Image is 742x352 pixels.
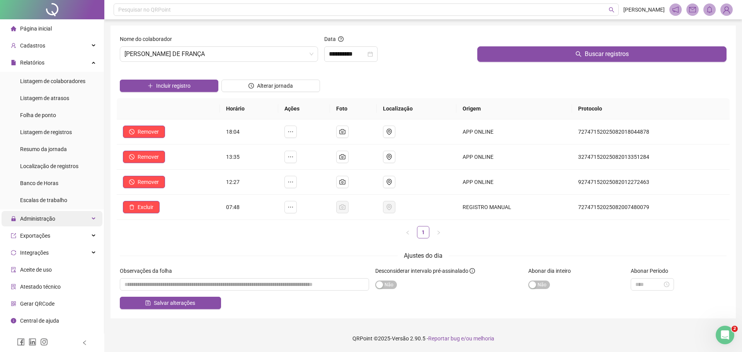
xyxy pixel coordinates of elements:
span: environment [386,179,392,185]
a: 1 [417,226,429,238]
span: Central de ajuda [20,318,59,324]
span: Relatórios [20,60,44,66]
span: Incluir registro [156,82,191,90]
span: Data [324,36,336,42]
span: notification [672,6,679,13]
span: plus [148,83,153,88]
th: Horário [220,98,278,119]
td: APP ONLINE [456,119,572,145]
span: lock [11,216,16,221]
span: audit [11,267,16,272]
span: 2 [732,326,738,332]
span: stop [129,129,134,134]
button: Salvar alterações [120,297,221,309]
span: Salvar alterações [154,299,195,307]
button: Buscar registros [477,46,727,62]
span: solution [11,284,16,289]
li: Próxima página [432,226,445,238]
span: save [145,300,151,306]
button: left [402,226,414,238]
td: APP ONLINE [456,170,572,195]
span: Remover [138,153,159,161]
span: environment [386,129,392,135]
span: question-circle [338,36,344,42]
span: user-add [11,43,16,48]
span: Listagem de colaboradores [20,78,85,84]
button: Excluir [123,201,160,213]
span: right [436,230,441,235]
td: APP ONLINE [456,145,572,170]
td: 72747152025082007480079 [572,195,730,220]
span: ellipsis [288,179,294,185]
span: mail [689,6,696,13]
th: Ações [278,98,330,119]
span: qrcode [11,301,16,306]
span: stop [129,154,134,160]
span: camera [339,154,345,160]
span: home [11,26,16,31]
span: camera [339,179,345,185]
span: Desconsiderar intervalo pré-assinalado [375,268,468,274]
span: Exportações [20,233,50,239]
span: Excluir [138,203,153,211]
td: REGISTRO MANUAL [456,195,572,220]
span: 07:48 [226,204,240,210]
span: Gerar QRCode [20,301,54,307]
span: Aceite de uso [20,267,52,273]
span: bell [706,6,713,13]
span: ellipsis [288,154,294,160]
td: 72747152025082018044878 [572,119,730,145]
label: Abonar dia inteiro [528,267,576,275]
span: 12:27 [226,179,240,185]
span: Versão [392,335,409,342]
button: Remover [123,151,165,163]
span: IRMA RIBEIRO DE FRANÇA [124,47,313,61]
label: Nome do colaborador [120,35,177,43]
img: 89628 [721,4,732,15]
span: ellipsis [288,129,294,135]
span: Cadastros [20,43,45,49]
th: Localização [377,98,456,119]
span: clock-circle [248,83,254,88]
th: Foto [330,98,377,119]
span: file [11,60,16,65]
span: Buscar registros [585,49,629,59]
span: Listagem de registros [20,129,72,135]
span: Integrações [20,250,49,256]
span: search [609,7,614,13]
span: Localização de registros [20,163,78,169]
a: Alterar jornada [221,83,320,90]
span: info-circle [470,268,475,274]
span: left [405,230,410,235]
span: Banco de Horas [20,180,58,186]
span: Escalas de trabalho [20,197,67,203]
span: sync [11,250,16,255]
span: search [575,51,582,57]
span: Listagem de atrasos [20,95,69,101]
span: ellipsis [288,204,294,210]
span: Folha de ponto [20,112,56,118]
span: stop [129,179,134,185]
button: Remover [123,126,165,138]
span: Alterar jornada [257,82,293,90]
span: Ajustes do dia [404,252,442,259]
span: facebook [17,338,25,346]
iframe: Intercom live chat [716,326,734,344]
span: camera [339,129,345,135]
span: linkedin [29,338,36,346]
span: Remover [138,128,159,136]
span: [PERSON_NAME] [623,5,665,14]
li: Página anterior [402,226,414,238]
span: 13:35 [226,154,240,160]
span: left [82,340,87,345]
footer: QRPoint © 2025 - 2.90.5 - [104,325,742,352]
button: Remover [123,176,165,188]
span: Resumo da jornada [20,146,67,152]
span: Remover [138,178,159,186]
button: right [432,226,445,238]
td: 92747152025082012272463 [572,170,730,195]
th: Protocolo [572,98,730,119]
span: environment [386,154,392,160]
button: Incluir registro [120,80,218,92]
